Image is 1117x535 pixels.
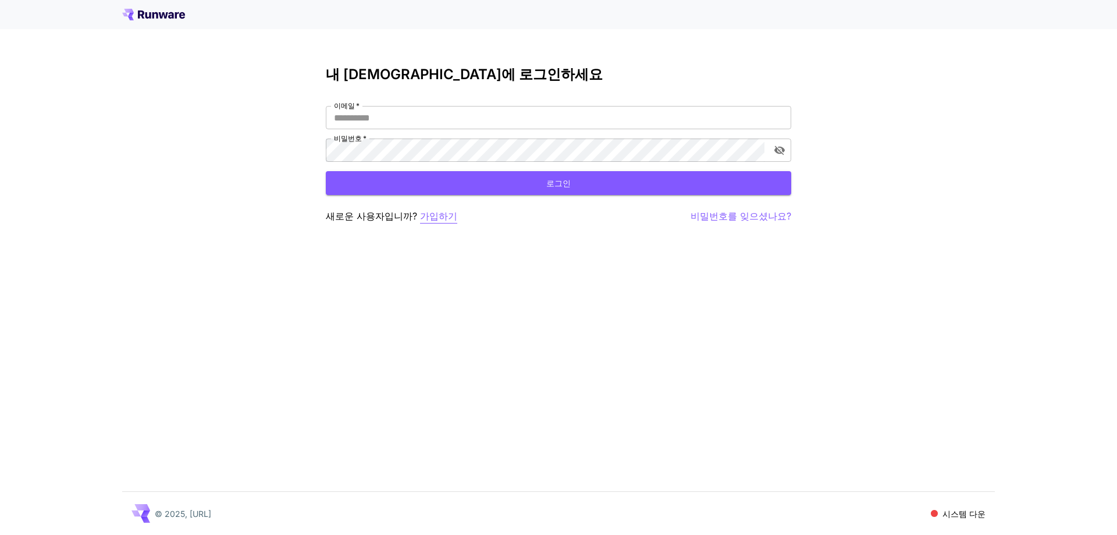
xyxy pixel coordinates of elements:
[420,210,457,222] font: 가입하기
[691,209,791,224] button: 비밀번호를 잊으셨나요?
[334,101,355,110] font: 이메일
[326,210,417,222] font: 새로운 사용자입니까?
[326,171,791,195] button: 로그인
[420,209,457,224] button: 가입하기
[326,66,603,83] font: 내 [DEMOGRAPHIC_DATA]에 로그인하세요
[691,210,791,222] font: 비밀번호를 잊으셨나요?
[334,134,362,143] font: 비밀번호
[769,140,790,161] button: 비밀번호 표시 전환
[942,509,986,519] font: 시스템 다운
[546,178,571,188] font: 로그인
[155,509,211,519] font: © 2025, [URL]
